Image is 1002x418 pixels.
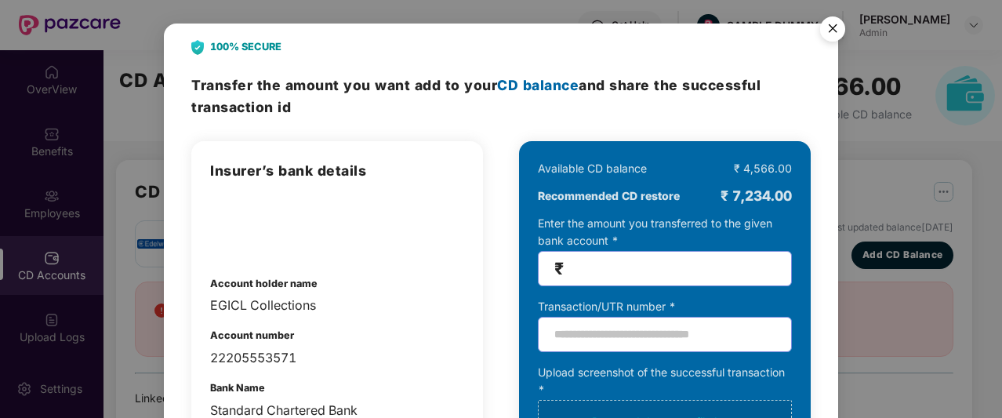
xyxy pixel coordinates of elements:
[538,160,647,177] div: Available CD balance
[721,185,792,207] div: ₹ 7,234.00
[554,260,564,278] span: ₹
[210,329,294,341] b: Account number
[811,9,853,51] button: Close
[210,39,281,55] b: 100% SECURE
[210,198,292,253] img: integrations
[538,298,792,315] div: Transaction/UTR number *
[538,215,792,286] div: Enter the amount you transferred to the given bank account *
[210,278,318,289] b: Account holder name
[210,382,265,394] b: Bank Name
[210,296,464,315] div: EGICL Collections
[191,40,204,55] img: svg+xml;base64,PHN2ZyB4bWxucz0iaHR0cDovL3d3dy53My5vcmcvMjAwMC9zdmciIHdpZHRoPSIyNCIgaGVpZ2h0PSIyOC...
[210,160,464,182] h3: Insurer’s bank details
[734,160,792,177] div: ₹ 4,566.00
[343,77,579,93] span: you want add to your
[538,187,680,205] b: Recommended CD restore
[497,77,579,93] span: CD balance
[811,9,855,53] img: svg+xml;base64,PHN2ZyB4bWxucz0iaHR0cDovL3d3dy53My5vcmcvMjAwMC9zdmciIHdpZHRoPSI1NiIgaGVpZ2h0PSI1Ni...
[191,75,811,118] h3: Transfer the amount and share the successful transaction id
[210,348,464,368] div: 22205553571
